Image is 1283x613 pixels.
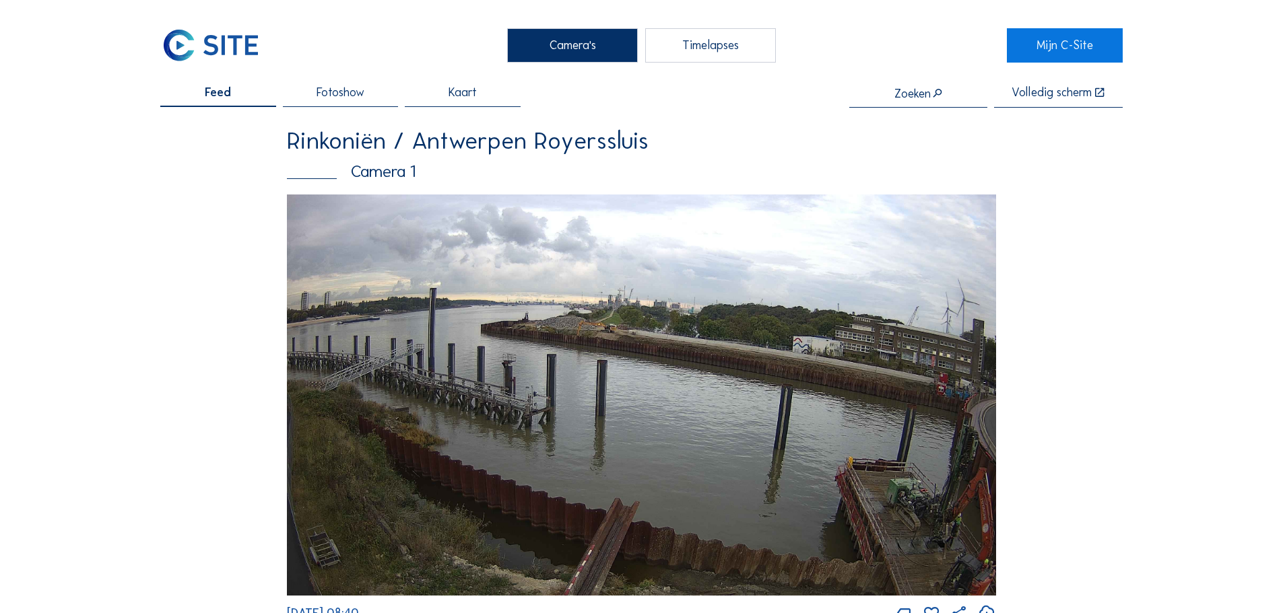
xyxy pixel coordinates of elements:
a: Mijn C-Site [1007,28,1122,62]
a: C-SITE Logo [160,28,275,62]
img: Image [287,194,996,596]
div: Timelapses [645,28,776,62]
span: Fotoshow [317,87,364,99]
div: Rinkoniën / Antwerpen Royerssluis [287,129,996,153]
img: C-SITE Logo [160,28,261,62]
span: Feed [205,87,231,99]
div: Camera 1 [287,164,996,180]
div: Volledig scherm [1012,87,1092,100]
span: Kaart [449,87,477,99]
div: Camera's [507,28,638,62]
